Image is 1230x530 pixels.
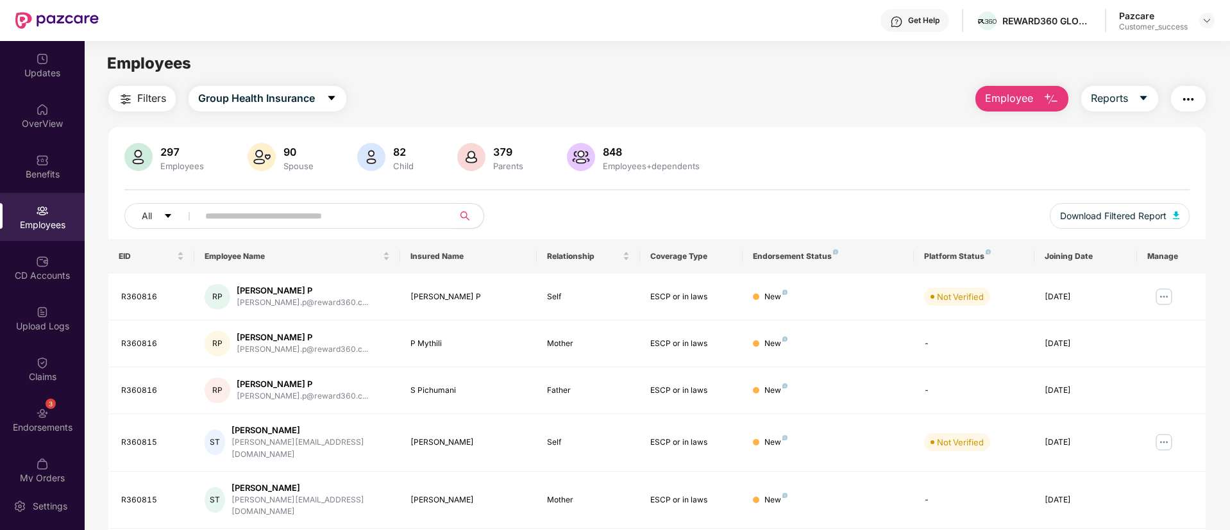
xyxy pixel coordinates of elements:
div: Self [547,436,629,449]
button: Reportscaret-down [1081,86,1158,112]
th: Manage [1137,239,1206,274]
img: svg+xml;base64,PHN2ZyBpZD0iQ2xhaW0iIHhtbG5zPSJodHRwOi8vd3d3LnczLm9yZy8yMDAwL3N2ZyIgd2lkdGg9IjIwIi... [36,356,49,369]
span: caret-down [326,93,337,104]
div: [DATE] [1045,385,1127,397]
th: Relationship [537,239,639,274]
div: ESCP or in laws [650,385,732,397]
th: EID [108,239,194,274]
img: svg+xml;base64,PHN2ZyB4bWxucz0iaHR0cDovL3d3dy53My5vcmcvMjAwMC9zdmciIHdpZHRoPSI4IiBoZWlnaHQ9IjgiIH... [782,493,788,498]
div: Mother [547,338,629,350]
th: Joining Date [1034,239,1137,274]
img: svg+xml;base64,PHN2ZyB4bWxucz0iaHR0cDovL3d3dy53My5vcmcvMjAwMC9zdmciIHhtbG5zOnhsaW5rPSJodHRwOi8vd3... [1043,92,1059,107]
button: Filters [108,86,176,112]
img: svg+xml;base64,PHN2ZyB4bWxucz0iaHR0cDovL3d3dy53My5vcmcvMjAwMC9zdmciIHdpZHRoPSI4IiBoZWlnaHQ9IjgiIH... [782,435,788,440]
div: Employees+dependents [600,161,702,171]
div: Customer_success [1119,22,1188,32]
div: RP [205,377,230,403]
div: [PERSON_NAME].p@reward360.c... [237,344,368,356]
img: svg+xml;base64,PHN2ZyB4bWxucz0iaHR0cDovL3d3dy53My5vcmcvMjAwMC9zdmciIHdpZHRoPSI4IiBoZWlnaHQ9IjgiIH... [782,290,788,295]
div: [PERSON_NAME] P [237,331,368,344]
span: caret-down [164,211,173,222]
img: svg+xml;base64,PHN2ZyB4bWxucz0iaHR0cDovL3d3dy53My5vcmcvMjAwMC9zdmciIHdpZHRoPSI4IiBoZWlnaHQ9IjgiIH... [782,336,788,342]
div: [PERSON_NAME] P [410,291,527,303]
div: RP [205,331,230,356]
div: Settings [29,500,71,513]
img: R360%20LOGO.png [978,19,997,24]
img: svg+xml;base64,PHN2ZyB4bWxucz0iaHR0cDovL3d3dy53My5vcmcvMjAwMC9zdmciIHhtbG5zOnhsaW5rPSJodHRwOi8vd3... [248,143,276,171]
div: ST [205,487,225,513]
div: Not Verified [937,290,984,303]
div: Pazcare [1119,10,1188,22]
span: Download Filtered Report [1060,209,1167,223]
img: svg+xml;base64,PHN2ZyBpZD0iTXlfT3JkZXJzIiBkYXRhLW5hbWU9Ik15IE9yZGVycyIgeG1sbnM9Imh0dHA6Ly93d3cudz... [36,458,49,470]
img: New Pazcare Logo [15,12,99,29]
div: 3 [46,399,56,409]
img: svg+xml;base64,PHN2ZyB4bWxucz0iaHR0cDovL3d3dy53My5vcmcvMjAwMC9zdmciIHhtbG5zOnhsaW5rPSJodHRwOi8vd3... [1173,211,1179,219]
img: svg+xml;base64,PHN2ZyBpZD0iRW1wbG95ZWVzIiB4bWxucz0iaHR0cDovL3d3dy53My5vcmcvMjAwMC9zdmciIHdpZHRoPS... [36,204,49,217]
div: ESCP or in laws [650,338,732,350]
span: EID [119,251,174,261]
img: svg+xml;base64,PHN2ZyBpZD0iQmVuZWZpdHMiIHhtbG5zPSJodHRwOi8vd3d3LnczLm9yZy8yMDAwL3N2ZyIgd2lkdGg9Ij... [36,154,49,167]
div: Self [547,291,629,303]
div: R360816 [121,385,184,397]
div: RP [205,284,230,310]
img: svg+xml;base64,PHN2ZyBpZD0iVXBkYXRlZCIgeG1sbnM9Imh0dHA6Ly93d3cudzMub3JnLzIwMDAvc3ZnIiB3aWR0aD0iMj... [36,53,49,65]
img: svg+xml;base64,PHN2ZyB4bWxucz0iaHR0cDovL3d3dy53My5vcmcvMjAwMC9zdmciIHhtbG5zOnhsaW5rPSJodHRwOi8vd3... [357,143,385,171]
img: svg+xml;base64,PHN2ZyBpZD0iVXBsb2FkX0xvZ3MiIGRhdGEtbmFtZT0iVXBsb2FkIExvZ3MiIHhtbG5zPSJodHRwOi8vd3... [36,306,49,319]
div: [PERSON_NAME] P [237,285,368,297]
button: search [452,203,484,229]
img: svg+xml;base64,PHN2ZyB4bWxucz0iaHR0cDovL3d3dy53My5vcmcvMjAwMC9zdmciIHhtbG5zOnhsaW5rPSJodHRwOi8vd3... [124,143,153,171]
img: svg+xml;base64,PHN2ZyB4bWxucz0iaHR0cDovL3d3dy53My5vcmcvMjAwMC9zdmciIHhtbG5zOnhsaW5rPSJodHRwOi8vd3... [567,143,595,171]
div: [PERSON_NAME] [232,424,390,436]
span: Filters [137,90,166,106]
div: [PERSON_NAME] [232,482,390,494]
img: svg+xml;base64,PHN2ZyBpZD0iSG9tZSIgeG1sbnM9Imh0dHA6Ly93d3cudzMub3JnLzIwMDAvc3ZnIiB3aWR0aD0iMjAiIG... [36,103,49,116]
div: [DATE] [1045,436,1127,449]
div: S Pichumani [410,385,527,397]
div: [PERSON_NAME] P [237,378,368,390]
div: R360815 [121,494,184,506]
img: manageButton [1154,286,1174,307]
div: [PERSON_NAME].p@reward360.c... [237,390,368,402]
div: [DATE] [1045,494,1127,506]
div: 379 [491,145,526,158]
div: Endorsement Status [753,251,904,261]
img: svg+xml;base64,PHN2ZyBpZD0iRW5kb3JzZW1lbnRzIiB4bWxucz0iaHR0cDovL3d3dy53My5vcmcvMjAwMC9zdmciIHdpZH... [36,407,49,420]
td: - [914,367,1034,414]
td: - [914,320,1034,367]
span: search [452,211,477,221]
div: [PERSON_NAME][EMAIL_ADDRESS][DOMAIN_NAME] [232,494,390,518]
div: New [764,385,788,397]
img: svg+xml;base64,PHN2ZyB4bWxucz0iaHR0cDovL3d3dy53My5vcmcvMjAwMC9zdmciIHdpZHRoPSI4IiBoZWlnaHQ9IjgiIH... [833,249,838,254]
div: 848 [600,145,702,158]
div: ESCP or in laws [650,494,732,506]
div: Mother [547,494,629,506]
button: Download Filtered Report [1050,203,1190,229]
div: ST [205,429,225,455]
span: Employees [107,54,191,72]
div: 297 [158,145,206,158]
span: Reports [1091,90,1128,106]
div: Spouse [281,161,316,171]
img: svg+xml;base64,PHN2ZyBpZD0iU2V0dGluZy0yMHgyMCIgeG1sbnM9Imh0dHA6Ly93d3cudzMub3JnLzIwMDAvc3ZnIiB3aW... [13,500,26,513]
th: Employee Name [194,239,400,274]
div: [PERSON_NAME][EMAIL_ADDRESS][DOMAIN_NAME] [232,436,390,461]
div: New [764,291,788,303]
div: Father [547,385,629,397]
img: manageButton [1154,432,1174,452]
div: New [764,494,788,506]
img: svg+xml;base64,PHN2ZyBpZD0iSGVscC0zMngzMiIgeG1sbnM9Imh0dHA6Ly93d3cudzMub3JnLzIwMDAvc3ZnIiB3aWR0aD... [890,15,903,28]
div: Employees [158,161,206,171]
th: Coverage Type [640,239,743,274]
button: Group Health Insurancecaret-down [189,86,346,112]
img: svg+xml;base64,PHN2ZyB4bWxucz0iaHR0cDovL3d3dy53My5vcmcvMjAwMC9zdmciIHdpZHRoPSIyNCIgaGVpZ2h0PSIyNC... [1181,92,1196,107]
div: New [764,338,788,350]
div: REWARD360 GLOBAL SERVICES PRIVATE LIMITED [1002,15,1092,27]
div: Get Help [908,15,939,26]
div: New [764,436,788,449]
img: svg+xml;base64,PHN2ZyBpZD0iQ0RfQWNjb3VudHMiIGRhdGEtbmFtZT0iQ0QgQWNjb3VudHMiIHhtbG5zPSJodHRwOi8vd3... [36,255,49,268]
div: 90 [281,145,316,158]
span: Employee [985,90,1033,106]
div: Platform Status [924,251,1024,261]
div: R360815 [121,436,184,449]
